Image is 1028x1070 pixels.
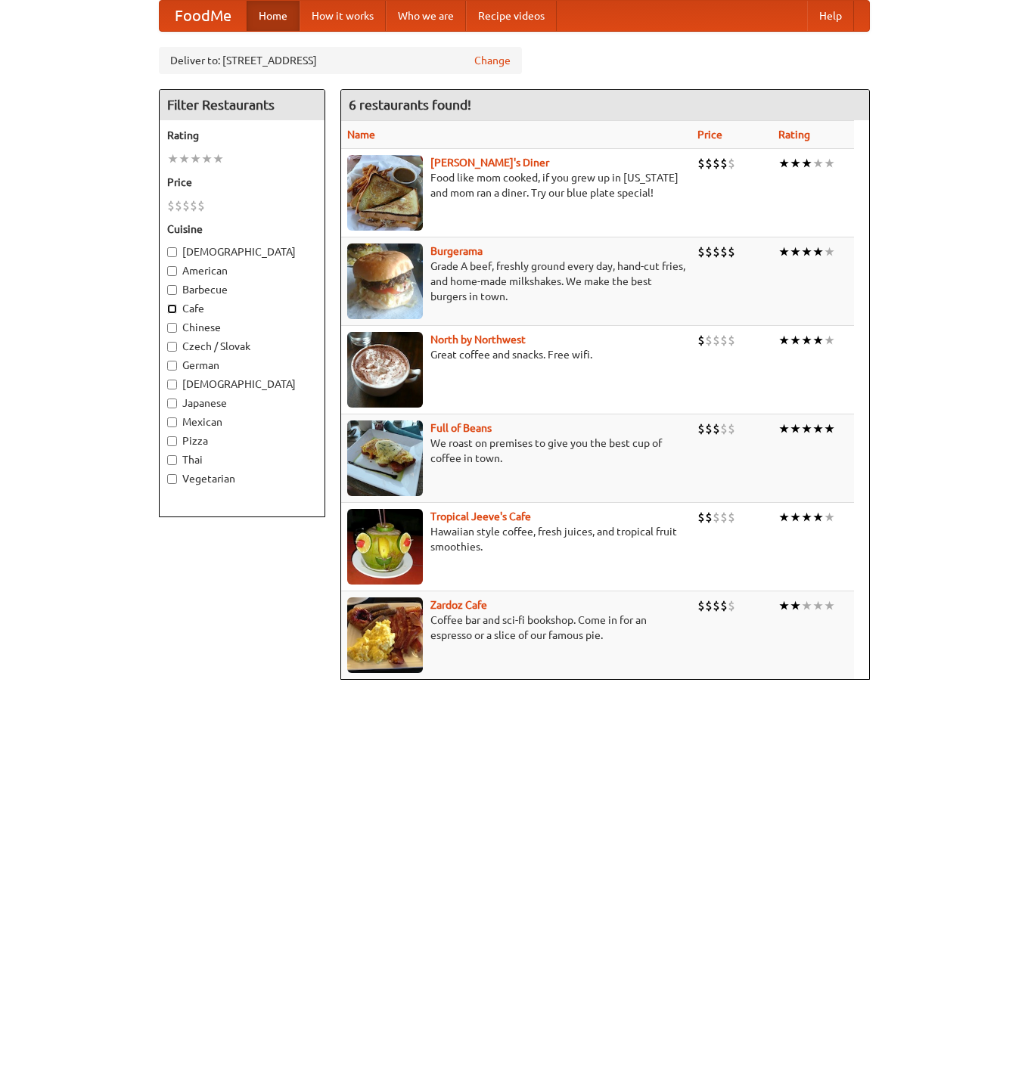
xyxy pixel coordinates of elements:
[167,282,317,297] label: Barbecue
[713,597,720,614] li: $
[175,197,182,214] li: $
[728,509,735,526] li: $
[812,332,824,349] li: ★
[167,244,317,259] label: [DEMOGRAPHIC_DATA]
[728,597,735,614] li: $
[159,47,522,74] div: Deliver to: [STREET_ADDRESS]
[349,98,471,112] ng-pluralize: 6 restaurants found!
[347,420,423,496] img: beans.jpg
[190,197,197,214] li: $
[430,422,492,434] a: Full of Beans
[430,333,526,346] a: North by Northwest
[705,509,713,526] li: $
[713,243,720,260] li: $
[697,597,705,614] li: $
[167,395,317,411] label: Japanese
[728,332,735,349] li: $
[720,332,728,349] li: $
[474,53,511,68] a: Change
[167,197,175,214] li: $
[430,245,483,257] a: Burgerama
[790,155,801,172] li: ★
[720,243,728,260] li: $
[801,243,812,260] li: ★
[790,509,801,526] li: ★
[812,243,824,260] li: ★
[167,455,177,465] input: Thai
[167,471,317,486] label: Vegetarian
[300,1,386,31] a: How it works
[697,243,705,260] li: $
[167,266,177,276] input: American
[697,332,705,349] li: $
[167,301,317,316] label: Cafe
[778,597,790,614] li: ★
[430,510,531,523] a: Tropical Jeeve's Cafe
[167,452,317,467] label: Thai
[728,155,735,172] li: $
[720,597,728,614] li: $
[167,339,317,354] label: Czech / Slovak
[167,304,177,314] input: Cafe
[713,509,720,526] li: $
[812,597,824,614] li: ★
[801,597,812,614] li: ★
[167,436,177,446] input: Pizza
[167,474,177,484] input: Vegetarian
[347,155,423,231] img: sallys.jpg
[167,380,177,389] input: [DEMOGRAPHIC_DATA]
[347,524,685,554] p: Hawaiian style coffee, fresh juices, and tropical fruit smoothies.
[705,332,713,349] li: $
[790,332,801,349] li: ★
[801,420,812,437] li: ★
[778,509,790,526] li: ★
[167,342,177,352] input: Czech / Slovak
[347,332,423,408] img: north.jpg
[213,150,224,167] li: ★
[167,285,177,295] input: Barbecue
[801,155,812,172] li: ★
[720,509,728,526] li: $
[720,155,728,172] li: $
[182,197,190,214] li: $
[824,243,835,260] li: ★
[197,197,205,214] li: $
[167,150,179,167] li: ★
[778,129,810,141] a: Rating
[430,599,487,611] a: Zardoz Cafe
[347,509,423,585] img: jeeves.jpg
[167,263,317,278] label: American
[697,420,705,437] li: $
[728,420,735,437] li: $
[778,420,790,437] li: ★
[347,243,423,319] img: burgerama.jpg
[430,157,549,169] a: [PERSON_NAME]'s Diner
[167,377,317,392] label: [DEMOGRAPHIC_DATA]
[824,597,835,614] li: ★
[705,420,713,437] li: $
[824,332,835,349] li: ★
[790,420,801,437] li: ★
[167,320,317,335] label: Chinese
[386,1,466,31] a: Who we are
[347,259,685,304] p: Grade A beef, freshly ground every day, hand-cut fries, and home-made milkshakes. We make the bes...
[807,1,854,31] a: Help
[697,509,705,526] li: $
[720,420,728,437] li: $
[347,597,423,673] img: zardoz.jpg
[705,597,713,614] li: $
[167,433,317,448] label: Pizza
[167,323,177,333] input: Chinese
[713,155,720,172] li: $
[728,243,735,260] li: $
[697,155,705,172] li: $
[824,509,835,526] li: ★
[347,170,685,200] p: Food like mom cooked, if you grew up in [US_STATE] and mom ran a diner. Try our blue plate special!
[705,243,713,260] li: $
[778,243,790,260] li: ★
[167,175,317,190] h5: Price
[160,1,247,31] a: FoodMe
[347,347,685,362] p: Great coffee and snacks. Free wifi.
